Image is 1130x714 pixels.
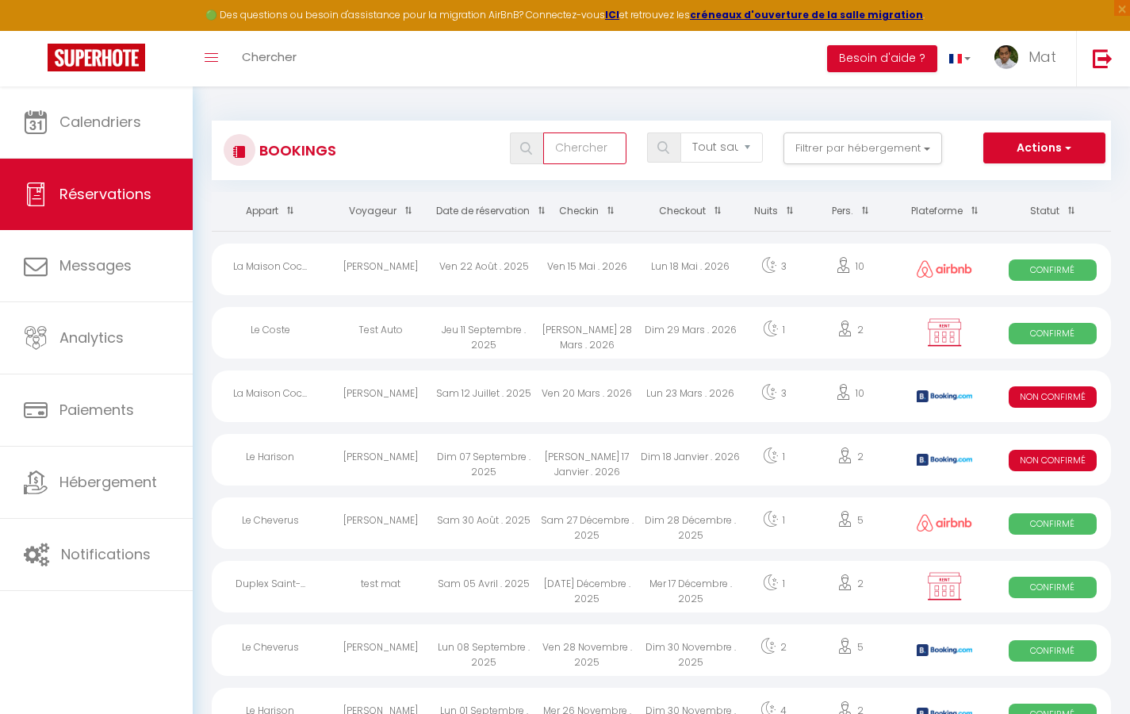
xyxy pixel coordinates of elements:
[783,132,942,164] button: Filtrer par hébergement
[59,400,134,420] span: Paiements
[690,8,923,21] a: créneaux d'ouverture de la salle migration
[535,192,638,231] th: Sort by checkin
[1028,47,1056,67] span: Mat
[895,192,994,231] th: Sort by channel
[242,48,297,65] span: Chercher
[543,132,626,164] input: Chercher
[255,132,336,168] h3: Bookings
[805,192,894,231] th: Sort by people
[432,192,535,231] th: Sort by booking date
[59,184,151,204] span: Réservations
[212,192,328,231] th: Sort by rentals
[59,112,141,132] span: Calendriers
[639,192,742,231] th: Sort by checkout
[59,328,124,347] span: Analytics
[742,192,805,231] th: Sort by nights
[61,544,151,564] span: Notifications
[13,6,60,54] button: Ouvrir le widget de chat LiveChat
[328,192,431,231] th: Sort by guest
[983,132,1105,164] button: Actions
[230,31,308,86] a: Chercher
[605,8,619,21] a: ICI
[48,44,145,71] img: Super Booking
[994,45,1018,69] img: ...
[59,255,132,275] span: Messages
[983,31,1076,86] a: ... Mat
[1093,48,1113,68] img: logout
[994,192,1111,231] th: Sort by status
[59,472,157,492] span: Hébergement
[827,45,937,72] button: Besoin d'aide ?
